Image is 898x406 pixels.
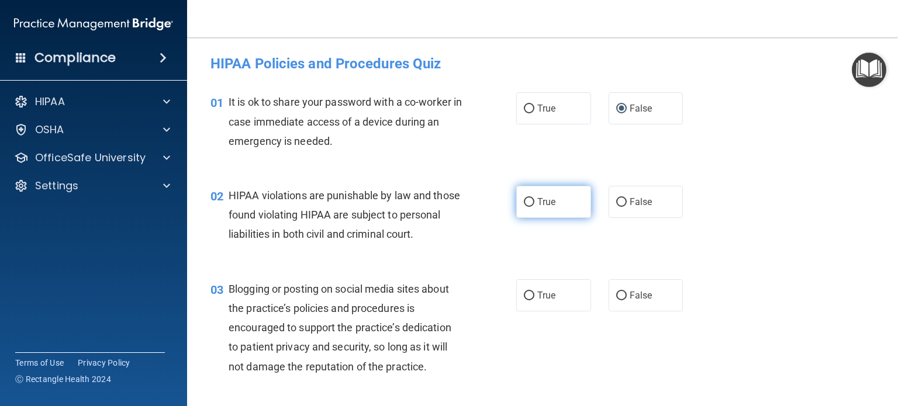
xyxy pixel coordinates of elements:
input: True [524,105,534,113]
h4: HIPAA Policies and Procedures Quiz [210,56,875,71]
a: OfficeSafe University [14,151,170,165]
span: False [630,196,652,207]
span: 03 [210,283,223,297]
span: True [537,196,555,207]
span: It is ok to share your password with a co-worker in case immediate access of a device during an e... [229,96,462,147]
a: Privacy Policy [78,357,130,369]
span: False [630,290,652,301]
a: Settings [14,179,170,193]
span: 01 [210,96,223,110]
p: OfficeSafe University [35,151,146,165]
span: True [537,290,555,301]
a: HIPAA [14,95,170,109]
p: OSHA [35,123,64,137]
input: True [524,292,534,300]
input: False [616,292,627,300]
a: Terms of Use [15,357,64,369]
img: PMB logo [14,12,173,36]
p: HIPAA [35,95,65,109]
h4: Compliance [34,50,116,66]
span: 02 [210,189,223,203]
a: OSHA [14,123,170,137]
span: Blogging or posting on social media sites about the practice’s policies and procedures is encoura... [229,283,451,373]
input: False [616,198,627,207]
button: Open Resource Center [852,53,886,87]
p: Settings [35,179,78,193]
span: False [630,103,652,114]
span: True [537,103,555,114]
span: Ⓒ Rectangle Health 2024 [15,373,111,385]
input: True [524,198,534,207]
input: False [616,105,627,113]
span: HIPAA violations are punishable by law and those found violating HIPAA are subject to personal li... [229,189,460,240]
